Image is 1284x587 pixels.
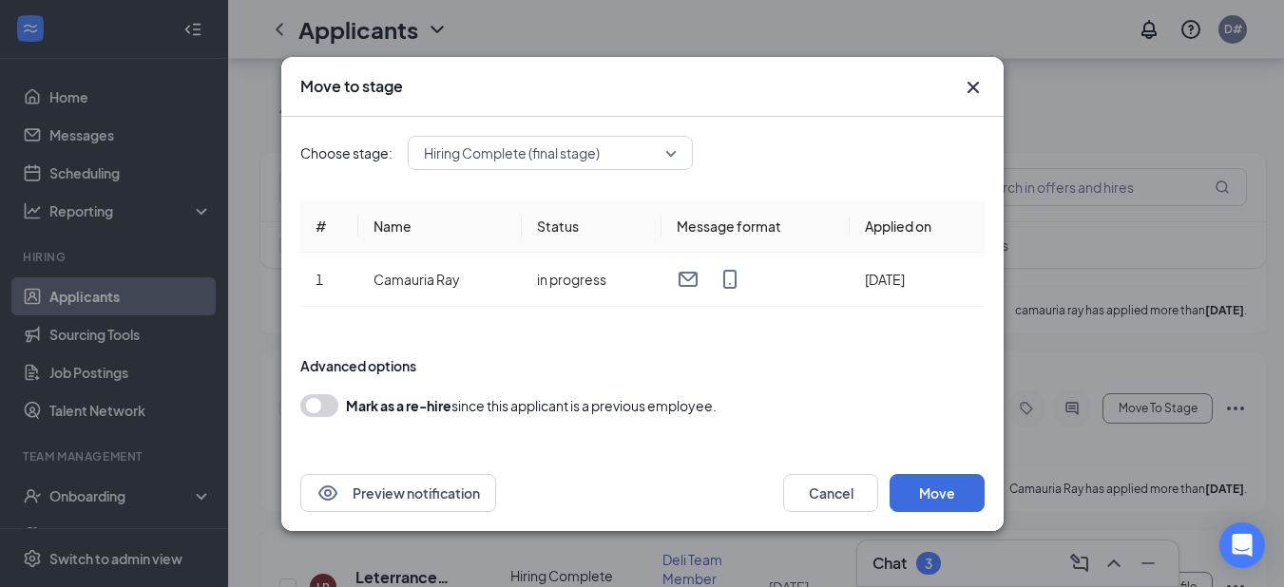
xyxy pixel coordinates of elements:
[890,474,985,512] button: Move
[300,76,403,97] h3: Move to stage
[718,268,740,291] svg: MobileSms
[849,200,984,253] th: Applied on
[358,253,522,307] td: Camauria Ray
[676,268,699,291] svg: Email
[1219,522,1265,568] div: Open Intercom Messenger
[849,253,984,307] td: [DATE]
[316,482,339,504] svg: Eye
[300,200,358,253] th: #
[300,356,985,375] div: Advanced options
[962,76,985,99] button: Close
[346,397,451,414] b: Mark as a re-hire
[783,474,878,512] button: Cancel
[661,200,849,253] th: Message format
[358,200,522,253] th: Name
[522,253,661,307] td: in progress
[962,76,985,99] svg: Cross
[300,142,393,163] span: Choose stage:
[522,200,661,253] th: Status
[300,474,496,512] button: EyePreview notification
[346,394,717,417] div: since this applicant is a previous employee.
[424,139,600,167] span: Hiring Complete (final stage)
[316,271,323,288] span: 1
